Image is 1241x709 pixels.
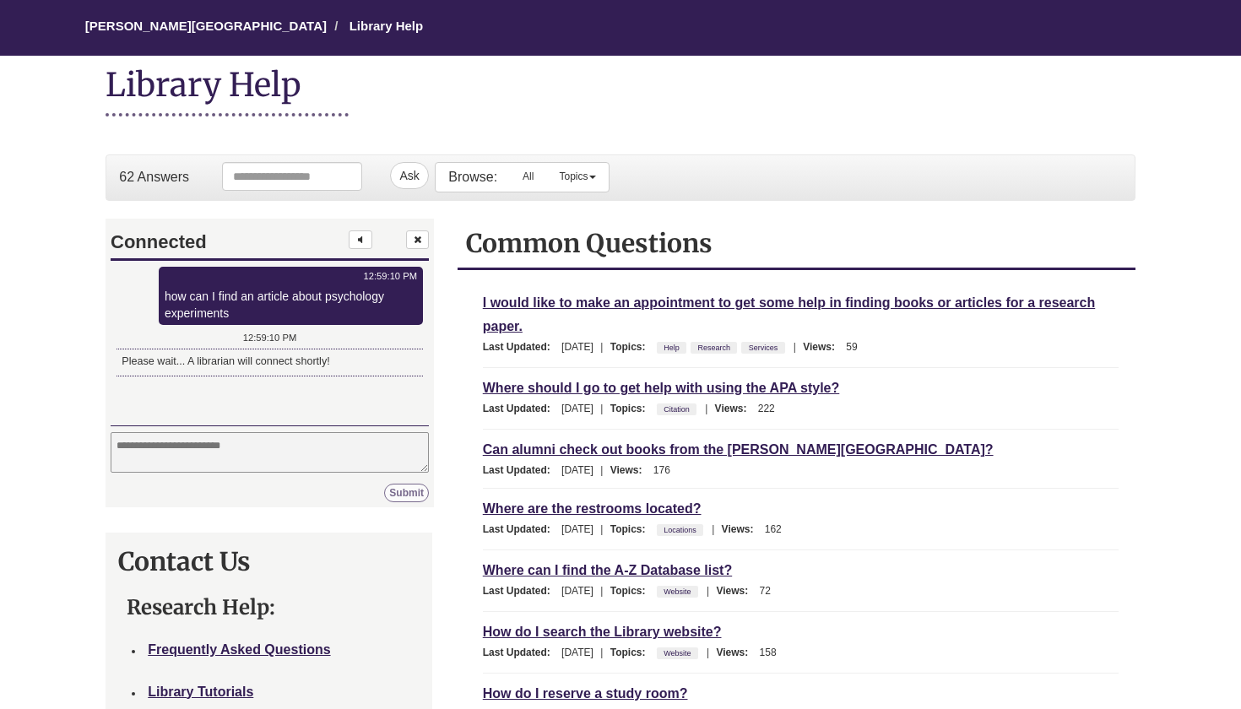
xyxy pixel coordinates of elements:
[596,341,607,353] span: |
[119,168,189,187] p: 62 Answers
[118,545,420,577] h2: Contact Us
[803,341,843,353] span: Views:
[610,585,654,597] span: Topics:
[106,219,433,506] iframe: Chat Widget
[350,19,424,33] a: Library Help
[610,403,654,414] span: Topics:
[653,464,670,476] span: 176
[510,163,546,190] a: All
[483,585,559,597] span: Last Updated:
[148,685,253,699] a: Library Tutorials
[789,341,800,353] span: |
[610,647,654,658] span: Topics:
[657,523,707,535] ul: Topics:
[483,293,1095,336] a: I would like to make an appointment to get some help in finding books or articles for a research ...
[127,594,275,620] strong: Research Help:
[483,560,732,580] a: Where can I find the A-Z Database list?
[546,163,609,190] a: Topics
[561,341,593,353] span: [DATE]
[758,403,775,414] span: 222
[657,341,789,353] ul: Topics:
[483,378,840,398] a: Where should I go to get help with using the APA style?
[148,642,330,657] a: Frequently Asked Questions
[596,585,607,597] span: |
[596,464,607,476] span: |
[483,622,722,641] a: How do I search the Library website?
[661,644,693,663] a: Website
[610,341,654,353] span: Topics:
[596,647,607,658] span: |
[448,168,497,187] p: Browse:
[561,403,593,414] span: [DATE]
[760,647,777,658] span: 158
[483,341,559,353] span: Last Updated:
[561,585,593,597] span: [DATE]
[716,647,756,658] span: Views:
[657,403,701,414] ul: Topics:
[657,647,702,658] ul: Topics:
[106,64,349,116] h1: Library Help
[106,219,432,507] div: Chat Widget
[657,585,702,597] ul: Topics:
[716,585,756,597] span: Views:
[483,647,559,658] span: Last Updated:
[483,464,559,476] span: Last Updated:
[702,647,713,658] span: |
[722,523,762,535] span: Views:
[483,684,688,703] a: How do I reserve a study room?
[661,338,682,357] a: Help
[483,499,702,518] a: Where are the restrooms located?
[846,341,857,353] span: 59
[483,440,994,459] a: Can alumni check out books from the [PERSON_NAME][GEOGRAPHIC_DATA]?
[561,647,593,658] span: [DATE]
[596,403,607,414] span: |
[760,585,771,597] span: 72
[715,403,756,414] span: Views:
[661,521,699,539] a: Locations
[596,523,607,535] span: |
[278,264,322,283] button: Submit
[390,162,428,189] button: Ask
[85,19,327,33] a: [PERSON_NAME][GEOGRAPHIC_DATA]
[483,523,559,535] span: Last Updated:
[610,523,654,535] span: Topics:
[561,523,593,535] span: [DATE]
[661,400,692,419] a: Citation
[765,523,782,535] span: 162
[483,403,559,414] span: Last Updated:
[561,464,593,476] span: [DATE]
[610,464,651,476] span: Views:
[661,582,693,601] a: Website
[701,403,712,414] span: |
[702,585,713,597] span: |
[696,338,734,357] a: Research
[746,338,781,357] a: Services
[707,523,718,535] span: |
[466,227,1127,259] h2: Common Questions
